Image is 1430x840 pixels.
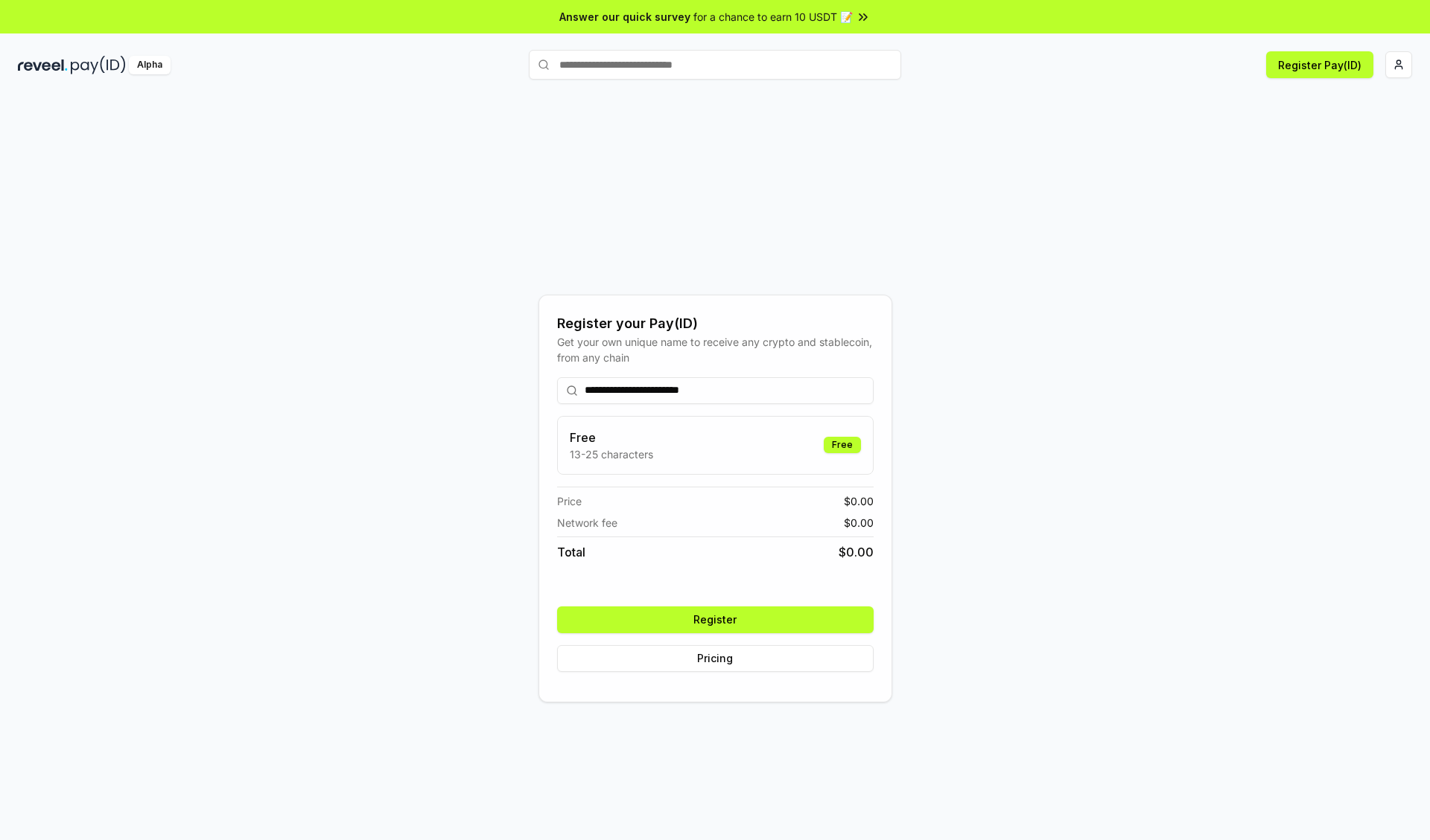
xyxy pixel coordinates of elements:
[1266,51,1373,78] button: Register Pay(ID)
[693,9,853,25] span: for a chance to earn 10 USDT 📝
[570,429,653,446] h3: Free
[557,313,874,334] div: Register your Pay(ID)
[557,515,617,530] span: Network fee
[570,446,653,462] p: 13-25 characters
[839,543,874,561] span: $ 0.00
[824,437,861,453] div: Free
[18,56,68,74] img: reveel_dark
[557,645,874,672] button: Pricing
[844,493,874,509] span: $ 0.00
[557,493,582,509] span: Price
[844,515,874,530] span: $ 0.00
[557,334,874,365] div: Get your own unique name to receive any crypto and stablecoin, from any chain
[557,543,585,561] span: Total
[129,56,171,74] div: Alpha
[557,606,874,633] button: Register
[559,9,690,25] span: Answer our quick survey
[71,56,126,74] img: pay_id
